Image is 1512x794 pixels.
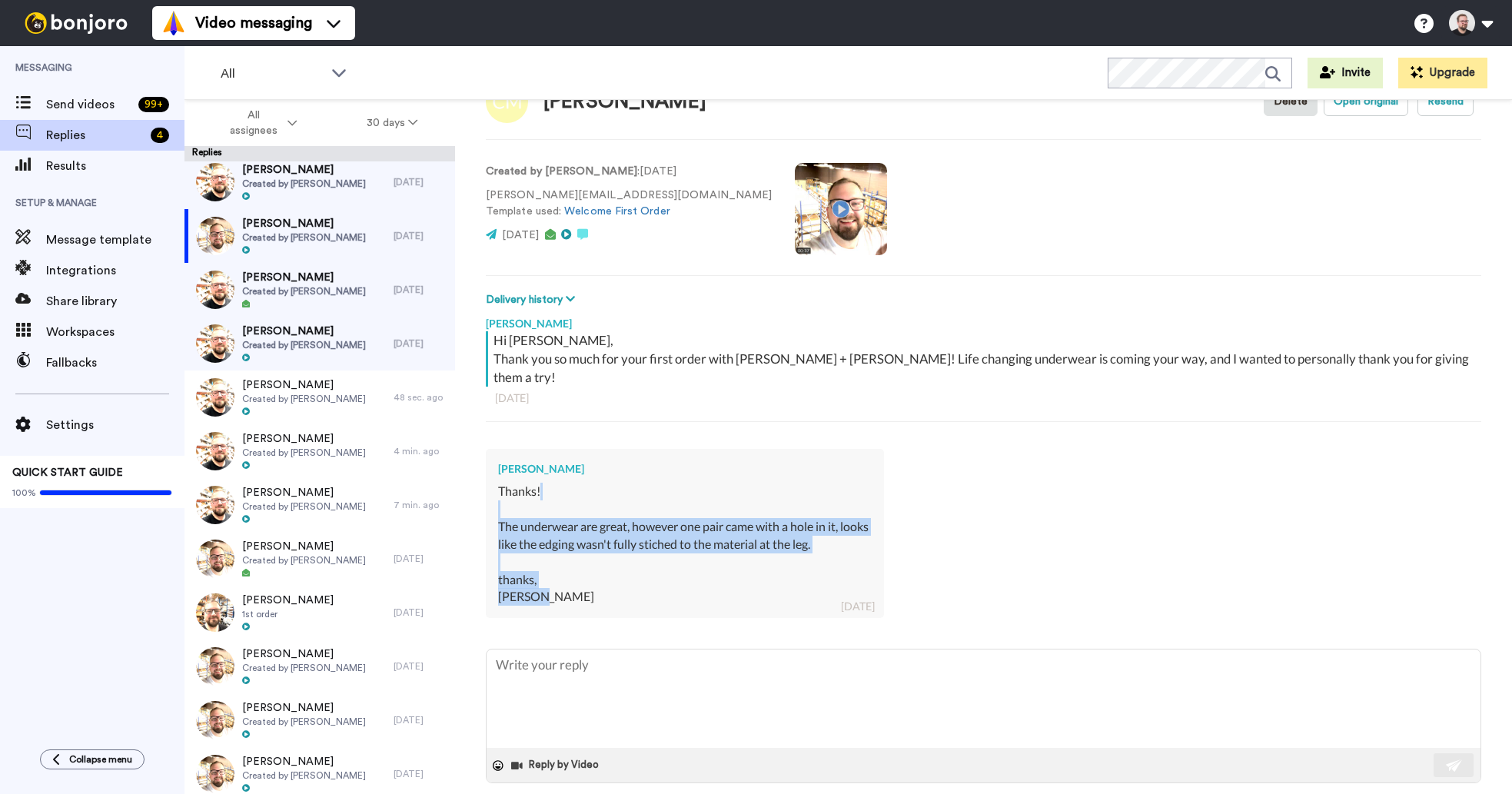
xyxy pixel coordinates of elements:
[242,754,366,769] span: [PERSON_NAME]
[184,209,455,263] a: [PERSON_NAME]Created by [PERSON_NAME][DATE]
[151,128,169,143] div: 4
[12,487,36,499] span: 100%
[242,377,366,393] span: [PERSON_NAME]
[184,317,455,370] a: [PERSON_NAME]Created by [PERSON_NAME][DATE]
[1398,58,1487,88] button: Upgrade
[195,12,312,34] span: Video messaging
[242,593,334,608] span: [PERSON_NAME]
[394,606,447,619] div: [DATE]
[841,599,875,614] div: [DATE]
[184,424,455,478] a: [PERSON_NAME]Created by [PERSON_NAME]4 min. ago
[242,393,366,405] span: Created by [PERSON_NAME]
[242,485,366,500] span: [PERSON_NAME]
[184,640,455,693] a: [PERSON_NAME]Created by [PERSON_NAME][DATE]
[184,370,455,424] a: [PERSON_NAME]Created by [PERSON_NAME]48 sec. ago
[69,753,132,766] span: Collapse menu
[394,499,447,511] div: 7 min. ago
[221,65,324,83] span: All
[196,540,234,578] img: 11682276-afbd-4b54-bc4a-fbbc98e51baf-thumb.jpg
[196,755,234,793] img: 11682276-afbd-4b54-bc4a-fbbc98e51baf-thumb.jpg
[46,292,184,311] span: Share library
[184,263,455,317] a: [PERSON_NAME]Created by [PERSON_NAME][DATE]
[493,331,1477,387] div: Hi [PERSON_NAME], Thank you so much for your first order with [PERSON_NAME] + [PERSON_NAME]! Life...
[184,693,455,747] a: [PERSON_NAME]Created by [PERSON_NAME][DATE]
[486,164,772,180] p: : [DATE]
[1417,87,1474,116] button: Resend
[12,467,123,478] span: QUICK START GUIDE
[46,323,184,341] span: Workspaces
[394,284,447,296] div: [DATE]
[242,700,366,716] span: [PERSON_NAME]
[486,308,1481,331] div: [PERSON_NAME]
[242,500,366,513] span: Created by [PERSON_NAME]
[242,608,334,620] span: 1st order
[394,660,447,673] div: [DATE]
[184,155,455,209] a: [PERSON_NAME]Created by [PERSON_NAME][DATE]
[196,217,234,255] img: 11682276-afbd-4b54-bc4a-fbbc98e51baf-thumb.jpg
[184,532,455,586] a: [PERSON_NAME]Created by [PERSON_NAME][DATE]
[196,378,234,417] img: 0ebeb185-aceb-4ea7-b17b-5d5448b0a189-thumb.jpg
[196,647,234,686] img: 11682276-afbd-4b54-bc4a-fbbc98e51baf-thumb.jpg
[242,285,366,297] span: Created by [PERSON_NAME]
[1446,759,1463,772] img: send-white.svg
[184,478,455,532] a: [PERSON_NAME]Created by [PERSON_NAME]7 min. ago
[242,178,366,190] span: Created by [PERSON_NAME]
[196,324,234,363] img: 0ebeb185-aceb-4ea7-b17b-5d5448b0a189-thumb.jpg
[242,162,366,178] span: [PERSON_NAME]
[502,230,539,241] span: [DATE]
[332,109,453,137] button: 30 days
[46,261,184,280] span: Integrations
[196,432,234,470] img: 0ebeb185-aceb-4ea7-b17b-5d5448b0a189-thumb.jpg
[486,166,637,177] strong: Created by [PERSON_NAME]
[486,81,528,123] img: Image of Clancey Mcneal
[486,291,580,308] button: Delivery history
[242,231,366,244] span: Created by [PERSON_NAME]
[498,461,872,477] div: [PERSON_NAME]
[196,271,234,309] img: 0ebeb185-aceb-4ea7-b17b-5d5448b0a189-thumb.jpg
[18,12,134,34] img: bj-logo-header-white.svg
[46,126,145,145] span: Replies
[242,662,366,674] span: Created by [PERSON_NAME]
[46,416,184,434] span: Settings
[184,586,455,640] a: [PERSON_NAME]1st order[DATE]
[196,701,234,739] img: 11682276-afbd-4b54-bc4a-fbbc98e51baf-thumb.jpg
[196,593,234,632] img: efa524da-70a9-41f2-aa42-4cb2d5cfdec7-thumb.jpg
[242,431,366,447] span: [PERSON_NAME]
[394,391,447,404] div: 48 sec. ago
[486,188,772,220] p: [PERSON_NAME][EMAIL_ADDRESS][DOMAIN_NAME] Template used:
[394,176,447,188] div: [DATE]
[394,714,447,726] div: [DATE]
[394,445,447,457] div: 4 min. ago
[242,539,366,554] span: [PERSON_NAME]
[161,11,186,35] img: vm-color.svg
[498,483,872,606] div: Thanks! The underwear are great, however one pair came with a hole in it, looks like the edging w...
[543,91,706,113] div: [PERSON_NAME]
[188,101,332,145] button: All assignees
[242,447,366,459] span: Created by [PERSON_NAME]
[394,553,447,565] div: [DATE]
[40,749,145,769] button: Collapse menu
[242,769,366,782] span: Created by [PERSON_NAME]
[1308,58,1383,88] button: Invite
[222,108,284,138] span: All assignees
[242,646,366,662] span: [PERSON_NAME]
[46,231,184,249] span: Message template
[196,163,234,201] img: 0ebeb185-aceb-4ea7-b17b-5d5448b0a189-thumb.jpg
[46,95,132,114] span: Send videos
[394,768,447,780] div: [DATE]
[46,157,184,175] span: Results
[394,337,447,350] div: [DATE]
[564,206,670,217] a: Welcome First Order
[138,97,169,112] div: 99 +
[242,216,366,231] span: [PERSON_NAME]
[1264,87,1318,116] button: Delete
[1324,87,1408,116] button: Open original
[495,390,1472,406] div: [DATE]
[184,146,455,161] div: Replies
[242,324,366,339] span: [PERSON_NAME]
[242,270,366,285] span: [PERSON_NAME]
[394,230,447,242] div: [DATE]
[196,486,234,524] img: 0ebeb185-aceb-4ea7-b17b-5d5448b0a189-thumb.jpg
[46,354,184,372] span: Fallbacks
